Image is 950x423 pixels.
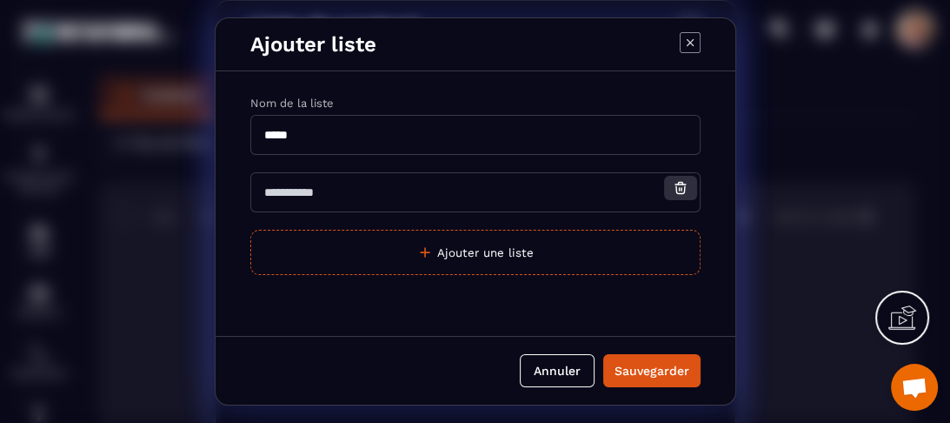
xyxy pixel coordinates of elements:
button: Ajouter une liste [250,230,701,275]
button: Sauvegarder [603,354,701,387]
label: Nom de la liste [250,97,334,110]
div: Sauvegarder [615,362,689,379]
p: Ajouter liste [250,32,376,57]
div: Ouvrir le chat [891,364,938,411]
button: Annuler [520,354,595,387]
